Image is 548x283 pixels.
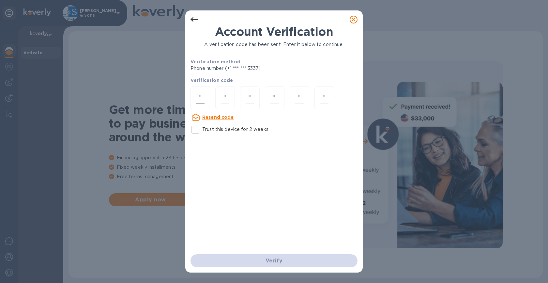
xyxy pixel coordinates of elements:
u: Resend code [202,115,234,120]
p: Verification code [190,77,358,84]
h1: Account Verification [190,25,358,39]
p: Phone number (+1 *** *** 3337) [190,65,311,72]
b: Verification method [190,59,240,64]
p: Trust this device for 2 weeks [202,126,268,133]
p: A verification code has been sent. Enter it below to continue. [190,41,358,48]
